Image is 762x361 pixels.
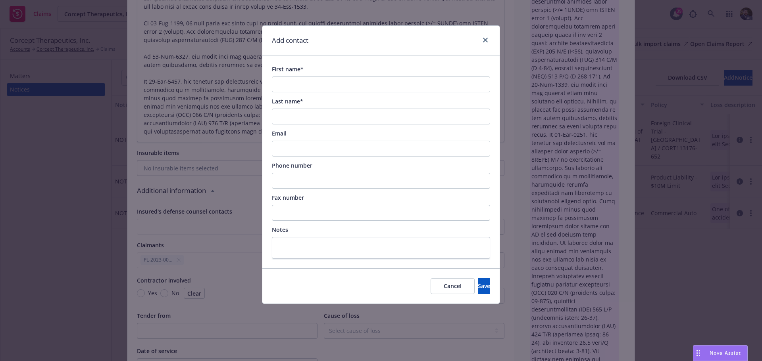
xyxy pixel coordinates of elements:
span: Email [272,130,287,137]
span: Phone number [272,162,312,169]
span: Last name* [272,97,303,105]
button: Cancel [431,278,475,294]
h1: Add contact [272,35,308,46]
span: Notes [272,226,288,233]
span: First name* [272,65,304,73]
div: Drag to move [693,346,703,361]
a: close [481,35,490,45]
span: Cancel [444,282,462,290]
span: Save [478,282,490,290]
span: Nova Assist [710,350,741,356]
span: Fax number [272,194,304,201]
button: Nova Assist [693,345,748,361]
button: Save [478,278,490,294]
